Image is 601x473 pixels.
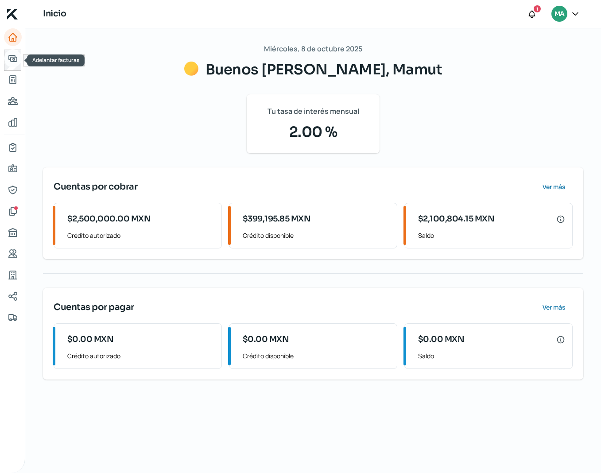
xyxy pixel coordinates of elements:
span: MA [554,9,564,19]
a: Pago a proveedores [4,92,22,110]
a: Mis finanzas [4,113,22,131]
a: Información general [4,160,22,178]
span: Tu tasa de interés mensual [268,105,359,118]
img: Saludos [184,62,198,76]
span: Crédito disponible [243,230,390,241]
a: Colateral [4,309,22,326]
span: $2,100,804.15 MXN [418,213,495,225]
span: Crédito disponible [243,350,390,361]
a: Representantes [4,181,22,199]
a: Tus créditos [4,71,22,89]
span: Saldo [418,350,565,361]
span: Ver más [543,184,566,190]
button: Ver más [535,299,573,316]
span: Miércoles, 8 de octubre 2025 [264,43,362,55]
span: Ver más [543,304,566,310]
button: Ver más [535,178,573,196]
a: Buró de crédito [4,224,22,241]
span: Adelantar facturas [32,56,79,64]
a: Inicio [4,28,22,46]
span: $0.00 MXN [67,333,114,345]
a: Documentos [4,202,22,220]
span: Buenos [PERSON_NAME], Mamut [206,61,442,78]
span: $2,500,000.00 MXN [67,213,151,225]
span: Cuentas por pagar [54,301,134,314]
span: Saldo [418,230,565,241]
span: 2.00 % [257,121,369,143]
h1: Inicio [43,8,66,20]
a: Industria [4,266,22,284]
span: Crédito autorizado [67,230,214,241]
a: Redes sociales [4,287,22,305]
span: $0.00 MXN [418,333,465,345]
span: $0.00 MXN [243,333,289,345]
span: Crédito autorizado [67,350,214,361]
span: $399,195.85 MXN [243,213,311,225]
a: Adelantar facturas [4,50,22,67]
a: Mi contrato [4,139,22,156]
span: Cuentas por cobrar [54,180,137,194]
a: Referencias [4,245,22,263]
span: 1 [536,5,538,13]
